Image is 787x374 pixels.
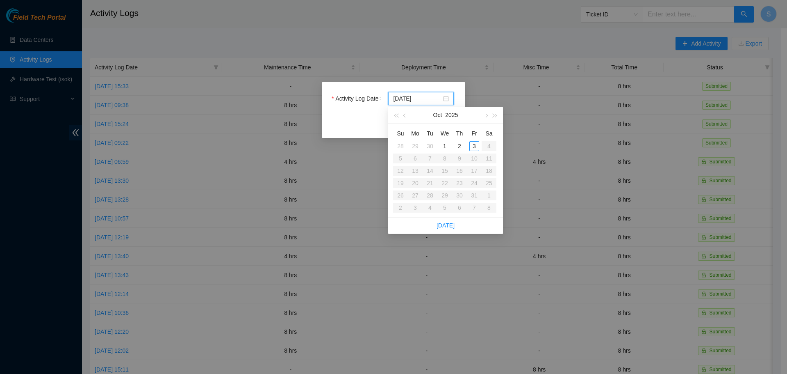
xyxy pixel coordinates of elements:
td: 2025-10-03 [467,140,482,152]
div: 3 [469,141,479,151]
div: 2 [455,141,464,151]
th: We [437,127,452,140]
button: 2025 [445,107,458,123]
th: Fr [467,127,482,140]
a: [DATE] [437,222,455,229]
th: Mo [408,127,423,140]
div: 1 [440,141,450,151]
td: 2025-09-30 [423,140,437,152]
th: Th [452,127,467,140]
td: 2025-10-02 [452,140,467,152]
td: 2025-09-28 [393,140,408,152]
button: Oct [433,107,442,123]
td: 2025-09-29 [408,140,423,152]
td: 2025-10-01 [437,140,452,152]
th: Tu [423,127,437,140]
th: Sa [482,127,496,140]
div: 29 [410,141,420,151]
th: Su [393,127,408,140]
div: 30 [425,141,435,151]
div: 28 [396,141,405,151]
label: Activity Log Date [332,92,384,105]
input: Activity Log Date [393,94,441,103]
